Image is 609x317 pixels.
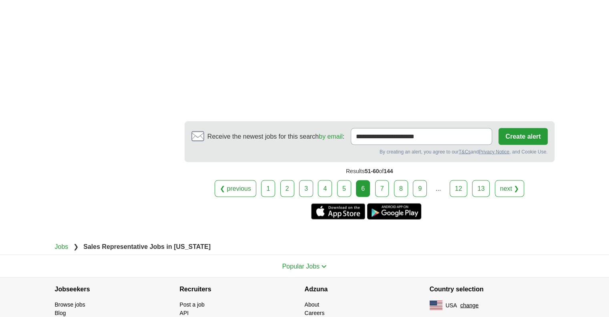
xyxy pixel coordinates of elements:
span: 144 [384,168,393,174]
a: 13 [472,180,490,197]
div: ... [430,180,446,196]
a: 2 [280,180,294,197]
a: 5 [337,180,351,197]
a: Careers [305,309,325,316]
a: next ❯ [495,180,525,197]
a: 1 [261,180,275,197]
a: Get the Android app [367,203,421,219]
a: 8 [394,180,408,197]
div: Results of [185,162,555,180]
div: 6 [356,180,370,197]
a: Jobs [55,243,68,250]
a: 7 [375,180,389,197]
a: Browse jobs [55,301,85,307]
span: USA [446,301,457,309]
a: About [305,301,320,307]
strong: Sales Representative Jobs in [US_STATE] [83,243,211,250]
span: ❯ [73,243,78,250]
a: Blog [55,309,66,316]
a: by email [319,133,343,139]
a: API [180,309,189,316]
img: US flag [430,300,442,310]
button: change [460,301,478,309]
a: Privacy Notice [478,149,509,154]
a: 4 [318,180,332,197]
a: Post a job [180,301,205,307]
span: Popular Jobs [282,262,320,269]
a: T&Cs [458,149,470,154]
button: Create alert [498,128,547,145]
a: Get the iPhone app [311,203,365,219]
div: By creating an alert, you agree to our and , and Cookie Use. [191,148,548,155]
span: 51-60 [365,168,379,174]
a: 12 [450,180,467,197]
h4: Country selection [430,278,555,300]
a: 3 [299,180,313,197]
a: ❮ previous [215,180,256,197]
img: toggle icon [321,265,327,268]
span: Receive the newest jobs for this search : [207,131,344,141]
a: 9 [413,180,427,197]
